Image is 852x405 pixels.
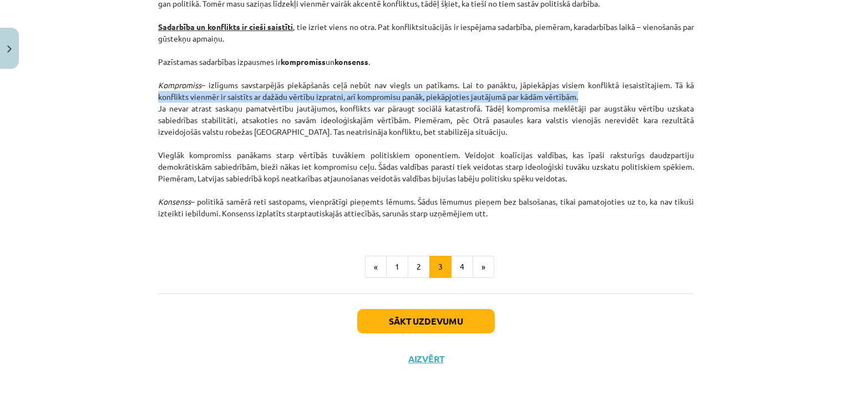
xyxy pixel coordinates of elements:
[158,196,191,206] em: Konsenss
[281,57,326,67] strong: kompromiss
[429,256,452,278] button: 3
[357,309,495,333] button: Sākt uzdevumu
[158,80,201,90] em: Kompromiss
[386,256,408,278] button: 1
[334,57,368,67] strong: konsenss
[7,45,12,53] img: icon-close-lesson-0947bae3869378f0d4975bcd49f059093ad1ed9edebbc8119c70593378902aed.svg
[158,256,694,278] nav: Page navigation example
[473,256,494,278] button: »
[451,256,473,278] button: 4
[408,256,430,278] button: 2
[405,353,447,364] button: Aizvērt
[365,256,387,278] button: «
[158,22,293,32] u: Sadarbība un konflikts ir cieši saistīti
